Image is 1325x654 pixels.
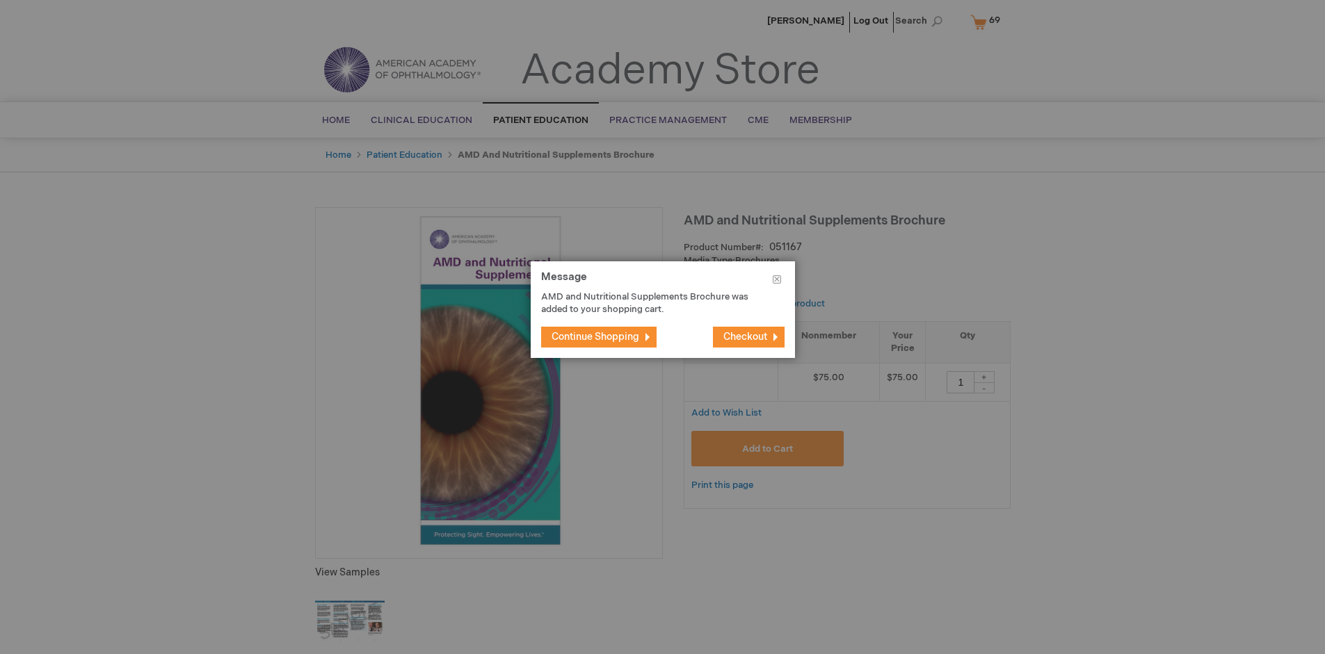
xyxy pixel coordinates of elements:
[541,272,785,291] h1: Message
[541,327,657,348] button: Continue Shopping
[713,327,785,348] button: Checkout
[541,291,764,316] p: AMD and Nutritional Supplements Brochure was added to your shopping cart.
[723,331,767,343] span: Checkout
[552,331,639,343] span: Continue Shopping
